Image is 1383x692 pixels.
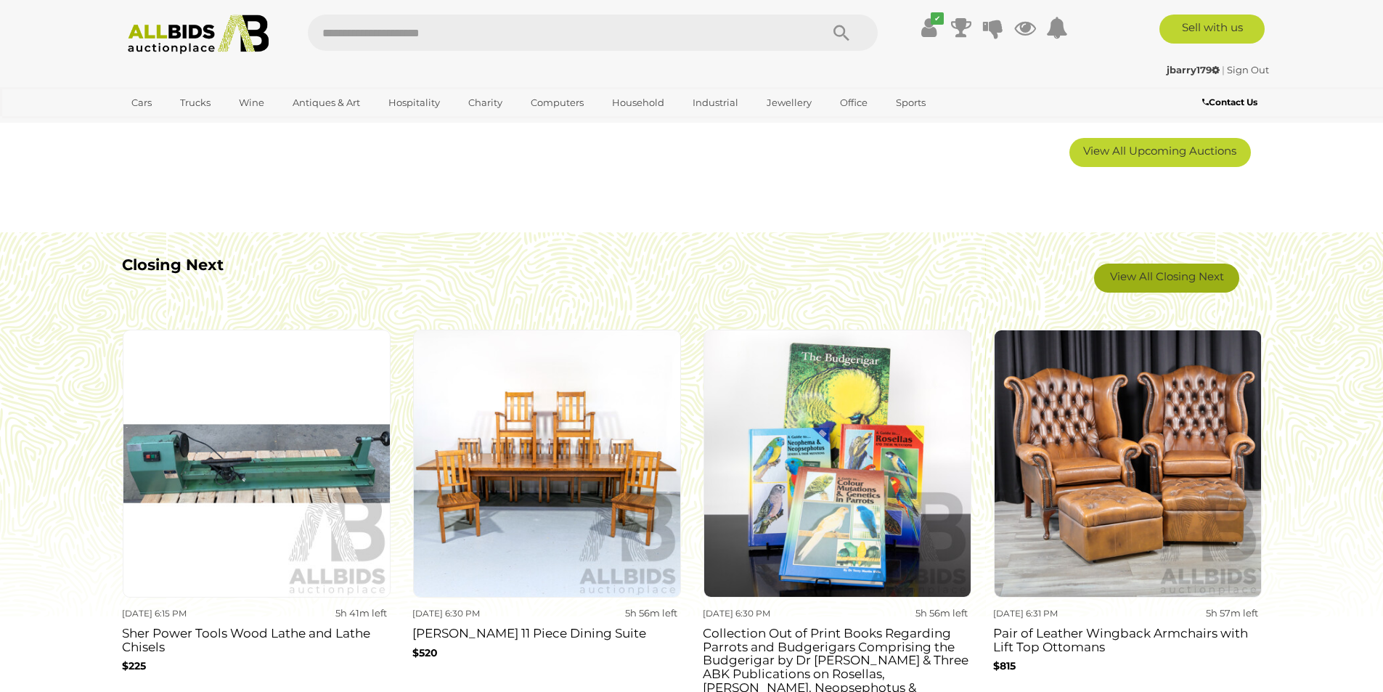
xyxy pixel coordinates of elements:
a: Industrial [683,91,748,115]
i: ✔ [931,12,944,25]
img: Allbids.com.au [120,15,277,54]
strong: 5h 56m left [625,607,677,619]
a: Cars [122,91,161,115]
h3: Sher Power Tools Wood Lathe and Lathe Chisels [122,623,391,654]
a: Office [831,91,877,115]
a: Household [603,91,674,115]
div: [DATE] 6:30 PM [412,606,542,622]
button: Search [805,15,878,51]
b: Contact Us [1202,97,1257,107]
h3: Pair of Leather Wingback Armchairs with Lift Top Ottomans [993,623,1262,654]
div: [DATE] 6:30 PM [703,606,832,622]
a: Sign Out [1227,64,1269,76]
img: Jimmy Possum 11 Piece Dining Suite [413,330,681,598]
a: Jewellery [757,91,821,115]
a: ✔ [918,15,940,41]
strong: 5h 56m left [915,607,968,619]
a: View All Closing Next [1094,264,1239,293]
a: Wine [229,91,274,115]
span: View All Upcoming Auctions [1083,144,1236,158]
a: Hospitality [379,91,449,115]
a: Contact Us [1202,94,1261,110]
img: Pair of Leather Wingback Armchairs with Lift Top Ottomans [994,330,1262,598]
a: [GEOGRAPHIC_DATA] [122,115,244,139]
strong: 5h 57m left [1206,607,1258,619]
strong: 5h 41m left [335,607,387,619]
b: $815 [993,659,1016,672]
div: [DATE] 6:31 PM [993,606,1122,622]
a: Computers [521,91,593,115]
img: Collection Out of Print Books Regarding Parrots and Budgerigars Comprising the Budgerigar by Dr R... [703,330,971,598]
strong: jbarry179 [1167,64,1220,76]
a: Charity [459,91,512,115]
a: jbarry179 [1167,64,1222,76]
b: $520 [412,646,438,659]
b: $225 [122,659,146,672]
div: [DATE] 6:15 PM [122,606,251,622]
a: Sell with us [1159,15,1265,44]
a: Antiques & Art [283,91,370,115]
a: View All Upcoming Auctions [1069,138,1251,167]
h3: [PERSON_NAME] 11 Piece Dining Suite [412,623,681,640]
span: | [1222,64,1225,76]
b: Closing Next [122,256,224,274]
a: Trucks [171,91,220,115]
a: Sports [886,91,935,115]
img: Sher Power Tools Wood Lathe and Lathe Chisels [123,330,391,598]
